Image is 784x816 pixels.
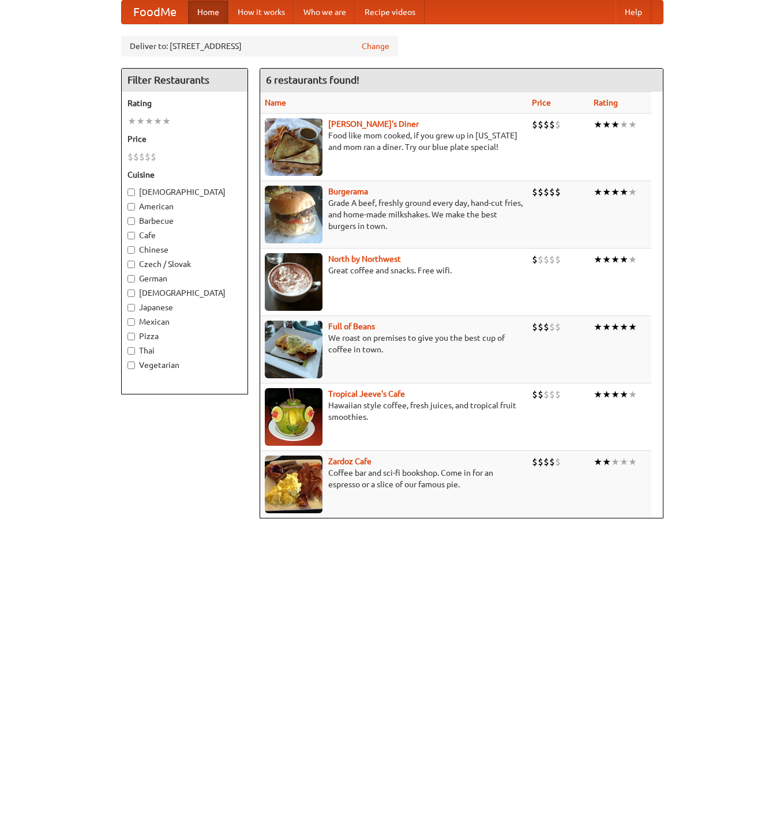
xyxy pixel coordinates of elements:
[628,186,637,198] li: ★
[127,97,242,109] h5: Rating
[594,118,602,131] li: ★
[549,456,555,468] li: $
[543,321,549,333] li: $
[620,388,628,401] li: ★
[127,203,135,210] input: American
[294,1,355,24] a: Who we are
[538,321,543,333] li: $
[127,232,135,239] input: Cafe
[328,457,372,466] b: Zardoz Cafe
[265,118,322,176] img: sallys.jpg
[602,253,611,266] li: ★
[127,333,135,340] input: Pizza
[127,316,242,328] label: Mexican
[628,321,637,333] li: ★
[127,258,242,270] label: Czech / Slovak
[543,253,549,266] li: $
[265,265,523,276] p: Great coffee and snacks. Free wifi.
[145,115,153,127] li: ★
[136,115,145,127] li: ★
[594,98,618,107] a: Rating
[555,321,561,333] li: $
[127,304,135,311] input: Japanese
[555,118,561,131] li: $
[620,186,628,198] li: ★
[127,151,133,163] li: $
[594,456,602,468] li: ★
[127,201,242,212] label: American
[549,253,555,266] li: $
[362,40,389,52] a: Change
[602,388,611,401] li: ★
[127,318,135,326] input: Mexican
[543,456,549,468] li: $
[127,244,242,255] label: Chinese
[594,253,602,266] li: ★
[328,389,405,398] a: Tropical Jeeve's Cafe
[265,400,523,423] p: Hawaiian style coffee, fresh juices, and tropical fruit smoothies.
[628,118,637,131] li: ★
[532,98,551,107] a: Price
[611,118,620,131] li: ★
[151,151,156,163] li: $
[127,186,242,198] label: [DEMOGRAPHIC_DATA]
[328,119,419,129] a: [PERSON_NAME]'s Diner
[538,253,543,266] li: $
[127,330,242,342] label: Pizza
[611,186,620,198] li: ★
[122,69,247,92] h4: Filter Restaurants
[127,169,242,181] h5: Cuisine
[602,118,611,131] li: ★
[127,362,135,369] input: Vegetarian
[628,253,637,266] li: ★
[133,151,139,163] li: $
[555,456,561,468] li: $
[611,321,620,333] li: ★
[628,456,637,468] li: ★
[538,388,543,401] li: $
[628,388,637,401] li: ★
[549,118,555,131] li: $
[127,115,136,127] li: ★
[532,456,538,468] li: $
[620,118,628,131] li: ★
[265,388,322,446] img: jeeves.jpg
[532,118,538,131] li: $
[611,253,620,266] li: ★
[265,321,322,378] img: beans.jpg
[549,321,555,333] li: $
[328,322,375,331] a: Full of Beans
[127,273,242,284] label: German
[555,253,561,266] li: $
[162,115,171,127] li: ★
[127,230,242,241] label: Cafe
[594,321,602,333] li: ★
[602,456,611,468] li: ★
[265,456,322,513] img: zardoz.jpg
[543,118,549,131] li: $
[188,1,228,24] a: Home
[127,217,135,225] input: Barbecue
[121,36,398,57] div: Deliver to: [STREET_ADDRESS]
[127,359,242,371] label: Vegetarian
[594,186,602,198] li: ★
[620,321,628,333] li: ★
[265,98,286,107] a: Name
[328,254,401,264] a: North by Northwest
[532,388,538,401] li: $
[127,246,135,254] input: Chinese
[265,253,322,311] img: north.jpg
[555,388,561,401] li: $
[127,347,135,355] input: Thai
[127,133,242,145] h5: Price
[265,332,523,355] p: We roast on premises to give you the best cup of coffee in town.
[228,1,294,24] a: How it works
[532,253,538,266] li: $
[127,261,135,268] input: Czech / Slovak
[328,187,368,196] a: Burgerama
[538,186,543,198] li: $
[602,186,611,198] li: ★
